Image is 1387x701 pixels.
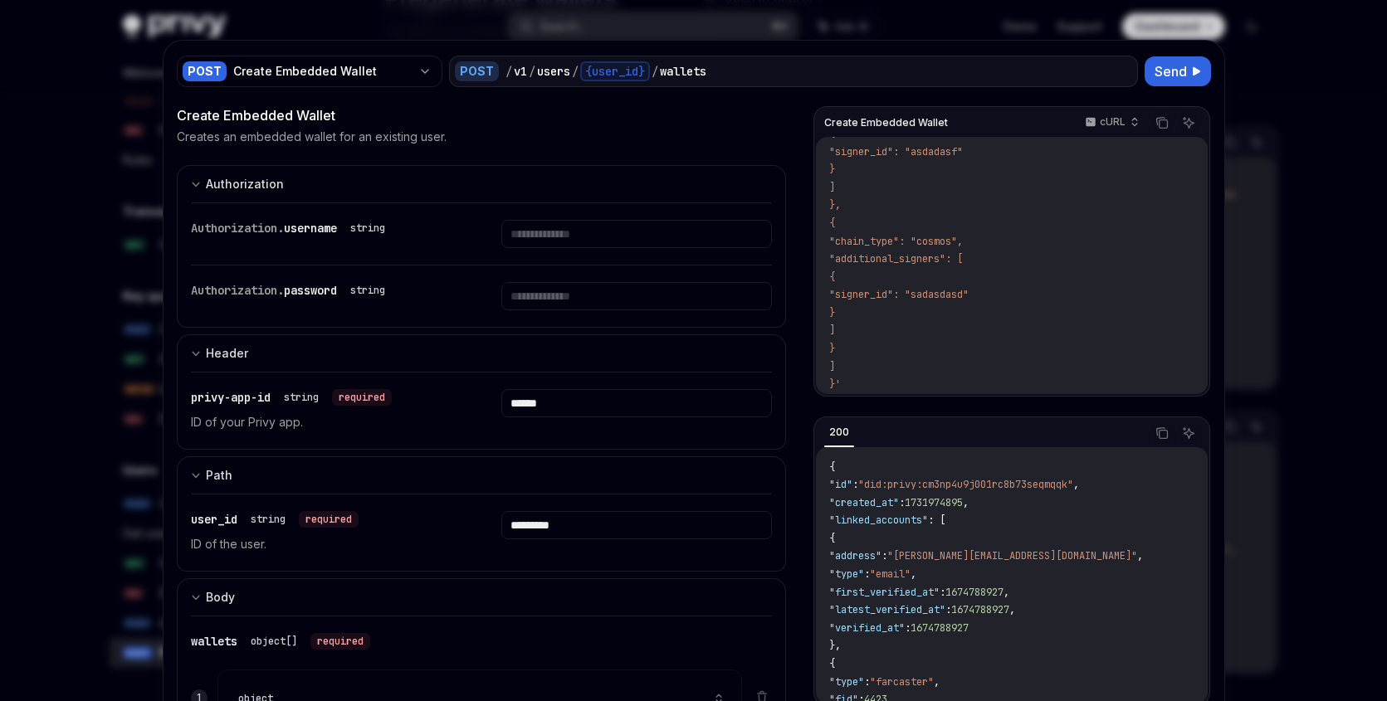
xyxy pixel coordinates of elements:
[829,235,963,248] span: "chain_type": "cosmos",
[1178,422,1199,444] button: Ask AI
[660,63,706,80] div: wallets
[191,283,284,298] span: Authorization.
[177,334,787,372] button: expand input section
[191,534,462,554] p: ID of the user.
[251,635,297,648] div: object[]
[177,129,447,145] p: Creates an embedded wallet for an existing user.
[350,284,385,297] div: string
[829,496,899,509] span: "created_at"
[852,478,858,491] span: :
[829,567,864,581] span: "type"
[940,586,945,599] span: :
[829,549,882,562] span: "address"
[945,603,951,616] span: :
[829,127,835,140] span: {
[911,567,916,581] span: ,
[191,389,392,406] div: privy-app-id
[251,513,286,526] div: string
[1009,603,1015,616] span: ,
[505,63,512,80] div: /
[829,621,905,635] span: "verified_at"
[580,61,650,81] div: {user_id}
[177,165,787,202] button: expand input section
[191,512,237,527] span: user_id
[1073,478,1079,491] span: ,
[177,578,787,616] button: expand input section
[945,586,1004,599] span: 1674788927
[1151,422,1173,444] button: Copy the contents from the code block
[183,61,227,81] div: POST
[870,675,934,689] span: "farcaster"
[1076,109,1146,137] button: cURL
[858,478,1073,491] span: "did:privy:cm3np4u9j001rc8b73seqmqqk"
[191,221,284,236] span: Authorization.
[206,465,232,485] div: Path
[829,603,945,616] span: "latest_verified_at"
[829,514,928,527] span: "linked_accounts"
[191,633,370,650] div: wallets
[882,549,887,562] span: :
[529,63,535,80] div: /
[206,343,248,363] div: Header
[824,422,854,442] div: 200
[191,412,462,432] p: ID of your Privy app.
[963,496,969,509] span: ,
[572,63,579,80] div: /
[951,603,1009,616] span: 1674788927
[191,511,359,528] div: user_id
[829,181,835,194] span: ]
[191,220,392,236] div: Authorization.username
[829,288,969,301] span: "signer_id": "sadasdasd"
[514,63,527,80] div: v1
[829,198,841,212] span: },
[829,657,835,670] span: {
[299,511,359,528] div: required
[911,621,969,635] span: 1674788927
[829,252,963,265] span: "additional_signers": [
[284,221,337,236] span: username
[1151,112,1173,134] button: Copy the contents from the code block
[829,639,841,652] span: },
[887,549,1137,562] span: "[PERSON_NAME][EMAIL_ADDRESS][DOMAIN_NAME]"
[829,586,940,599] span: "first_verified_at"
[1137,549,1143,562] span: ,
[934,675,940,689] span: ,
[905,496,963,509] span: 1731974895
[177,456,787,494] button: expand input section
[829,377,841,391] span: }'
[864,675,870,689] span: :
[870,567,911,581] span: "email"
[310,633,370,650] div: required
[864,567,870,581] span: :
[905,621,911,635] span: :
[1004,586,1009,599] span: ,
[829,342,835,355] span: }
[537,63,570,80] div: users
[829,532,835,545] span: {
[1100,115,1126,129] p: cURL
[284,391,319,404] div: string
[233,63,412,80] div: Create Embedded Wallet
[829,145,963,158] span: "signer_id": "asdadasf"
[177,54,442,89] button: POSTCreate Embedded Wallet
[1145,56,1211,86] button: Send
[829,478,852,491] span: "id"
[928,514,945,527] span: : [
[824,116,948,129] span: Create Embedded Wallet
[829,675,864,689] span: "type"
[455,61,499,81] div: POST
[206,174,284,194] div: Authorization
[829,306,835,319] span: }
[829,460,835,474] span: {
[829,270,835,284] span: {
[1155,61,1187,81] span: Send
[191,634,237,649] span: wallets
[177,105,787,125] div: Create Embedded Wallet
[829,163,835,176] span: }
[191,390,271,405] span: privy-app-id
[829,360,835,373] span: ]
[652,63,658,80] div: /
[899,496,905,509] span: :
[191,282,392,299] div: Authorization.password
[1178,112,1199,134] button: Ask AI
